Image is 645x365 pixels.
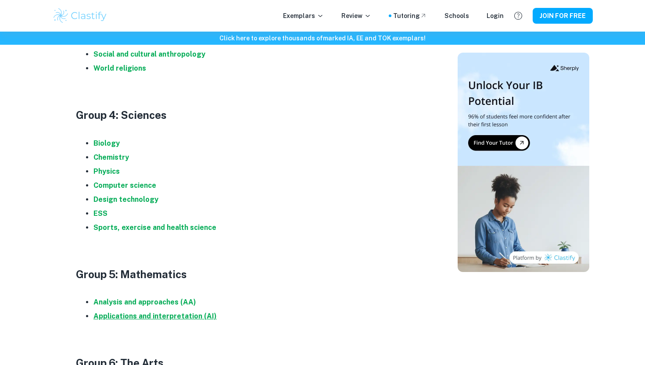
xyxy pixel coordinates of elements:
img: Thumbnail [458,53,589,272]
a: Applications and interpretation (AI) [93,312,217,320]
a: Schools [444,11,469,21]
a: Physics [93,167,120,175]
h6: Click here to explore thousands of marked IA, EE and TOK exemplars ! [2,33,643,43]
h3: Group 5: Mathematics [76,266,427,282]
p: Review [341,11,371,21]
button: Help and Feedback [511,8,526,23]
h3: Group 4: Sciences [76,107,427,123]
a: ESS [93,209,107,218]
img: Clastify logo [52,7,108,25]
a: Computer science [93,181,156,190]
a: Sports, exercise and health science [93,223,216,232]
a: Chemistry [93,153,129,161]
button: JOIN FOR FREE [533,8,593,24]
a: Design technology [93,195,158,204]
a: Tutoring [393,11,427,21]
a: Analysis and approaches (AA) [93,298,196,306]
a: Social and cultural anthropology [93,50,205,58]
p: Exemplars [283,11,324,21]
a: World religions [93,64,146,72]
a: Biology [93,139,120,147]
a: Login [487,11,504,21]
